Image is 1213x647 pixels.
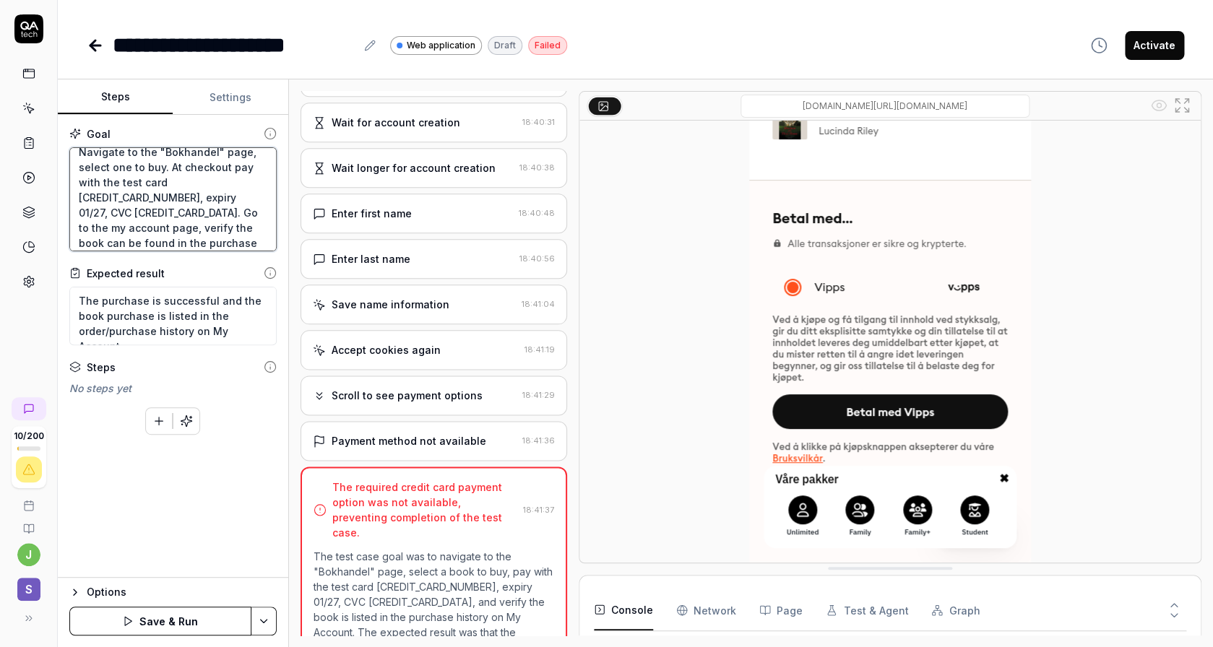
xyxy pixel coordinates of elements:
button: S [6,566,51,604]
button: Open in full screen [1170,94,1193,117]
time: 18:40:38 [519,162,555,173]
button: Options [69,583,277,601]
button: View version history [1082,31,1116,60]
div: Scroll to see payment options [332,388,483,403]
time: 18:41:19 [525,344,555,355]
button: Activate [1125,31,1184,60]
div: Failed [528,36,567,55]
div: No steps yet [69,381,277,396]
div: Steps [87,360,116,375]
time: 18:41:29 [522,390,555,400]
button: Network [676,590,736,630]
a: Book a call with us [6,488,51,511]
time: 18:41:37 [523,505,554,515]
div: Options [87,583,277,601]
a: New conversation [12,397,46,420]
button: j [17,543,40,566]
time: 18:40:48 [519,208,555,218]
div: Expected result [87,266,165,281]
span: S [17,578,40,601]
time: 18:41:04 [522,299,555,309]
span: 10 / 200 [14,432,44,440]
div: Save name information [332,297,449,312]
button: Steps [58,80,173,115]
button: Save & Run [69,607,251,635]
button: Page [759,590,803,630]
a: Documentation [6,511,51,534]
a: Web application [390,35,482,55]
div: Goal [87,126,111,142]
time: 18:41:36 [522,435,555,446]
button: Show all interative elements [1147,94,1170,117]
button: Console [594,590,653,630]
button: Graph [931,590,980,630]
time: 18:40:31 [522,117,555,127]
button: Settings [173,80,288,115]
div: The required credit card payment option was not available, preventing completion of the test case. [332,479,517,540]
div: Payment method not available [332,433,486,448]
div: Accept cookies again [332,342,441,357]
span: Web application [407,39,475,52]
time: 18:40:56 [519,253,555,264]
div: Enter first name [332,206,412,221]
div: Enter last name [332,251,410,266]
div: Wait for account creation [332,115,460,130]
button: Test & Agent [826,590,908,630]
div: Draft [488,36,522,55]
div: Wait longer for account creation [332,160,496,175]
